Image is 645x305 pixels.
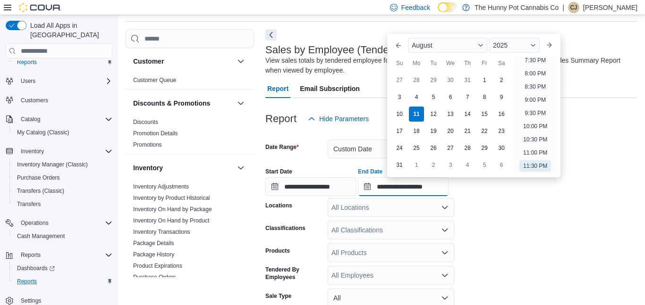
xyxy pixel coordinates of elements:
label: Products [265,247,290,255]
li: 8:00 PM [521,68,550,79]
a: Purchase Orders [133,274,176,280]
div: We [443,56,458,71]
a: Inventory Transactions [133,229,190,235]
div: day-21 [460,124,475,139]
div: day-31 [460,73,475,88]
label: Tendered By Employees [265,266,324,281]
button: Inventory [235,162,246,173]
span: Operations [17,217,112,229]
div: day-26 [426,140,441,156]
a: Inventory On Hand by Package [133,206,212,213]
label: Start Date [265,168,292,175]
div: day-27 [392,73,407,88]
div: day-3 [443,157,458,173]
span: Cash Management [13,231,112,242]
div: day-13 [443,107,458,122]
div: day-28 [409,73,424,88]
button: Reports [9,275,116,288]
img: Cova [19,3,61,12]
button: Open list of options [441,226,449,234]
span: Promotions [133,141,162,148]
div: day-24 [392,140,407,156]
span: Inventory [21,148,44,155]
button: Custom Date [328,140,454,158]
div: day-29 [426,73,441,88]
div: Mo [409,56,424,71]
span: Dashboards [13,263,112,274]
a: Product Expirations [133,263,182,269]
a: Inventory On Hand by Product [133,217,209,224]
div: day-7 [460,90,475,105]
div: day-14 [460,107,475,122]
div: day-30 [494,140,509,156]
span: Transfers [17,200,41,208]
button: Reports [17,249,44,261]
span: My Catalog (Classic) [13,127,112,138]
div: day-6 [443,90,458,105]
li: 11:30 PM [519,160,551,172]
div: day-17 [392,124,407,139]
span: Reports [13,276,112,287]
span: Catalog [17,114,112,125]
div: Button. Open the year selector. 2025 is currently selected. [489,38,540,53]
div: day-1 [409,157,424,173]
div: day-12 [426,107,441,122]
a: Promotions [133,141,162,148]
label: Classifications [265,224,306,232]
span: Inventory Manager (Classic) [17,161,88,168]
span: Customer Queue [133,76,176,84]
div: Tu [426,56,441,71]
div: day-2 [426,157,441,173]
button: Open list of options [441,272,449,279]
span: Hide Parameters [319,114,369,124]
li: 10:30 PM [519,134,551,145]
div: View sales totals by tendered employee for a specified date range. This report is equivalent to t... [265,56,633,75]
a: Inventory Manager (Classic) [13,159,92,170]
button: Catalog [2,113,116,126]
span: Settings [21,297,41,305]
div: Christina Jarvis [568,2,579,13]
a: Transfers (Classic) [13,185,68,197]
label: Locations [265,202,292,209]
a: Promotion Details [133,130,178,137]
span: Inventory [17,146,112,157]
div: Customer [126,74,254,90]
div: day-31 [392,157,407,173]
span: Dashboards [17,264,55,272]
button: Catalog [17,114,44,125]
label: Sale Type [265,292,291,300]
div: day-18 [409,124,424,139]
li: 9:30 PM [521,107,550,119]
a: Package History [133,251,174,258]
li: 9:00 PM [521,94,550,106]
span: August [412,41,433,49]
div: day-6 [494,157,509,173]
span: My Catalog (Classic) [17,129,69,136]
input: Press the down key to open a popover containing a calendar. [265,177,356,196]
span: 2025 [493,41,508,49]
li: 7:30 PM [521,55,550,66]
span: Reports [17,278,37,285]
span: Purchase Orders [13,172,112,183]
span: Inventory Transactions [133,228,190,236]
a: Package Details [133,240,174,247]
button: Open list of options [441,204,449,211]
span: Customers [21,97,48,104]
span: Catalog [21,115,40,123]
div: day-15 [477,107,492,122]
button: Discounts & Promotions [235,98,246,109]
ul: Time [514,57,557,173]
button: Previous Month [391,38,406,53]
button: Customers [2,93,116,107]
div: Fr [477,56,492,71]
label: End Date [358,168,382,175]
span: Purchase Orders [17,174,60,181]
span: CJ [570,2,577,13]
span: Reports [21,251,41,259]
button: Customer [235,56,246,67]
button: Users [17,75,39,87]
div: day-5 [477,157,492,173]
span: Feedback [401,3,430,12]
